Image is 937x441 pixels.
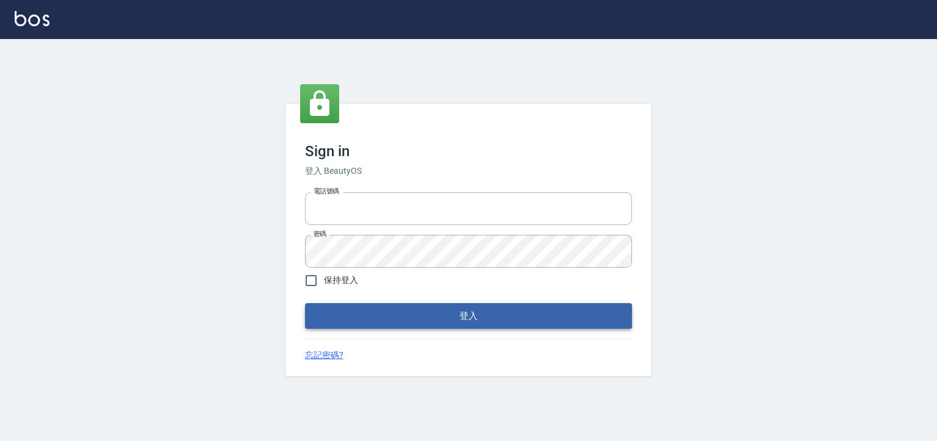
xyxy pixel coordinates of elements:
[305,143,632,160] h3: Sign in
[305,349,343,362] a: 忘記密碼?
[324,274,358,287] span: 保持登入
[314,187,339,196] label: 電話號碼
[15,11,49,26] img: Logo
[305,165,632,177] h6: 登入 BeautyOS
[314,229,326,238] label: 密碼
[305,303,632,329] button: 登入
